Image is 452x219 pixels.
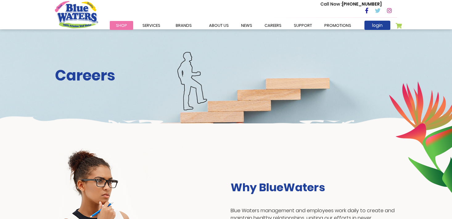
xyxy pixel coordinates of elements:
[318,21,357,30] a: Promotions
[320,1,342,7] span: Call Now :
[364,21,390,30] a: login
[142,23,160,28] span: Services
[136,21,166,30] a: Services
[320,1,382,7] p: [PHONE_NUMBER]
[110,21,133,30] a: Shop
[55,1,98,28] a: store logo
[258,21,288,30] a: careers
[231,181,397,194] h3: Why BlueWaters
[55,67,397,85] h2: Careers
[116,23,127,28] span: Shop
[176,23,192,28] span: Brands
[389,81,452,193] img: career-intro-leaves.png
[288,21,318,30] a: support
[170,21,198,30] a: Brands
[203,21,235,30] a: about us
[235,21,258,30] a: News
